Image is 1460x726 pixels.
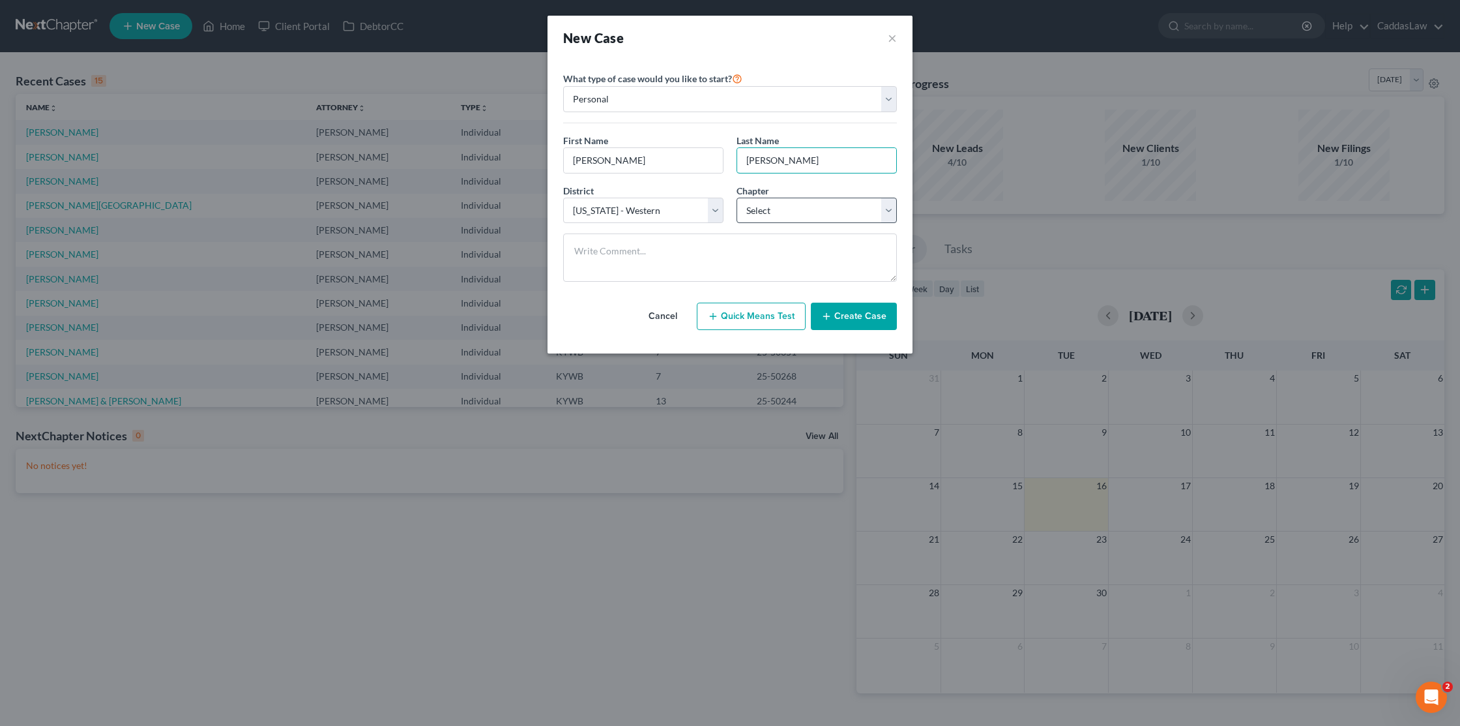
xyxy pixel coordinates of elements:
[888,29,897,47] button: ×
[564,148,723,173] input: Enter First Name
[1416,682,1447,713] iframe: Intercom live chat
[563,70,742,86] label: What type of case would you like to start?
[737,148,896,173] input: Enter Last Name
[563,135,608,146] span: First Name
[1442,682,1453,692] span: 2
[563,185,594,196] span: District
[697,303,806,330] button: Quick Means Test
[634,303,692,329] button: Cancel
[737,185,769,196] span: Chapter
[737,135,779,146] span: Last Name
[563,30,624,46] strong: New Case
[811,303,897,330] button: Create Case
